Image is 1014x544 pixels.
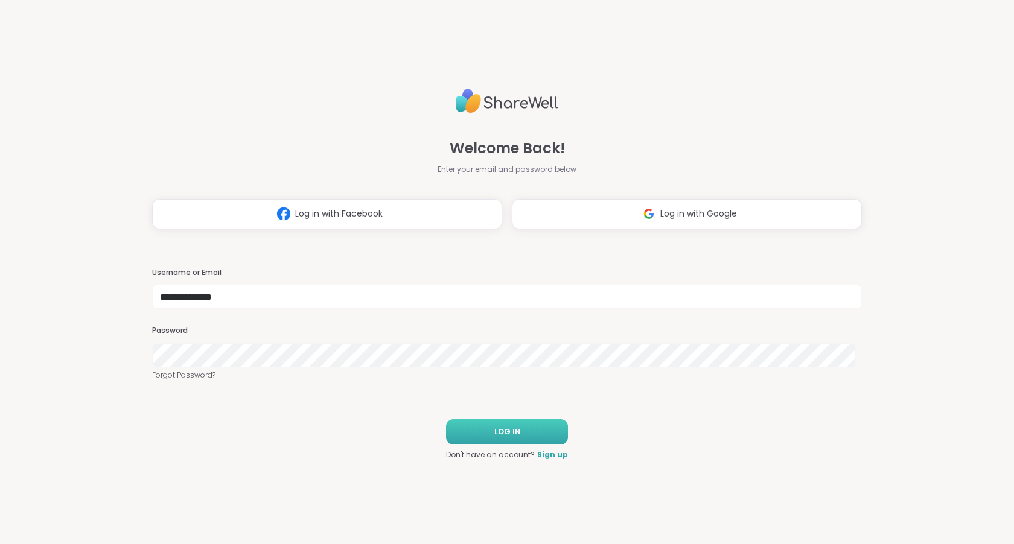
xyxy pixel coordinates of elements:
[512,199,862,229] button: Log in with Google
[537,449,568,460] a: Sign up
[152,268,862,278] h3: Username or Email
[295,207,383,220] span: Log in with Facebook
[450,138,565,159] span: Welcome Back!
[438,164,576,175] span: Enter your email and password below
[152,199,502,229] button: Log in with Facebook
[494,426,520,437] span: LOG IN
[637,203,660,225] img: ShareWell Logomark
[456,84,558,118] img: ShareWell Logo
[446,449,535,460] span: Don't have an account?
[660,207,737,220] span: Log in with Google
[446,419,568,444] button: LOG IN
[272,203,295,225] img: ShareWell Logomark
[152,370,862,381] a: Forgot Password?
[152,326,862,336] h3: Password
